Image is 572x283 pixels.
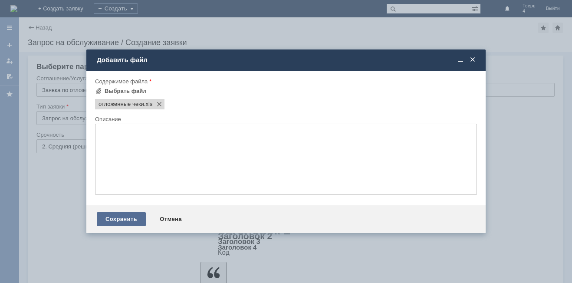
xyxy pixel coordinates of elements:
div: Добавить файл [97,56,477,64]
div: Доброе утро! [3,3,127,10]
span: отложенные чеки.xls [99,101,144,108]
div: Описание [95,116,475,122]
span: отложенные чеки.xls [144,101,153,108]
div: ​[PERSON_NAME] удалить все отложенные чеки. [3,10,127,24]
div: Выбрать файл [105,88,147,95]
span: Свернуть (Ctrl + M) [456,56,465,64]
div: Содержимое файла [95,79,475,84]
span: Закрыть [468,56,477,64]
